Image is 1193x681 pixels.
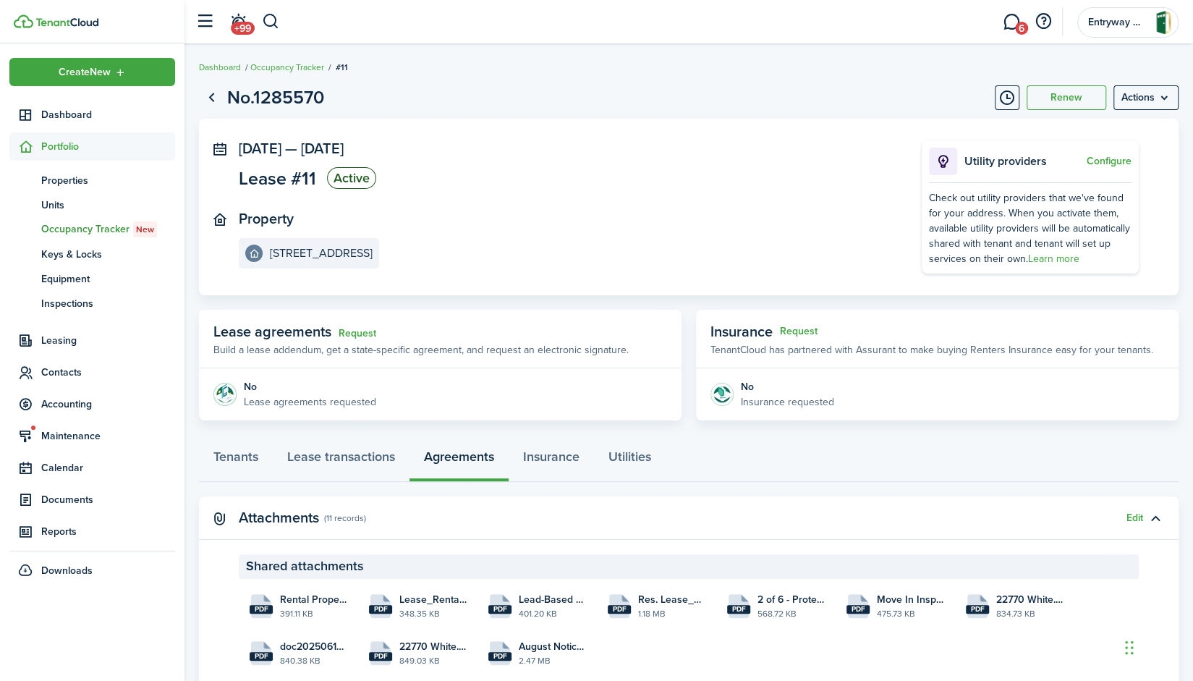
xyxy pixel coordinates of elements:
[757,607,825,620] file-size: 568.72 KB
[280,654,347,667] file-size: 840.38 KB
[9,193,175,217] a: Units
[213,342,629,358] p: Build a lease addendum, get a state-specific agreement, and request an electronic signature.
[250,652,273,661] file-extension: pdf
[231,22,255,35] span: +99
[710,321,773,342] span: Insurance
[846,594,870,618] file-icon: File
[336,61,348,74] span: #11
[213,321,331,342] span: Lease agreements
[224,4,252,41] a: Notifications
[741,379,834,394] div: No
[244,394,376,410] p: Lease agreements requested
[41,333,175,348] span: Leasing
[966,594,989,618] file-icon: File
[488,641,511,665] file-icon: File
[1087,156,1132,167] button: Configure
[369,652,392,661] file-extension: pdf
[741,394,834,410] p: Insurance requested
[995,85,1019,110] button: Timeline
[41,107,175,122] span: Dashboard
[594,439,666,482] a: Utilities
[273,439,409,482] a: Lease transactions
[41,271,175,287] span: Equipment
[41,296,175,311] span: Inspections
[41,563,93,578] span: Downloads
[250,61,324,74] a: Occupancy Tracker
[285,138,297,159] span: —
[488,594,511,618] file-icon: File
[399,607,467,620] file-size: 348.35 KB
[35,18,98,27] img: TenantCloud
[41,524,175,539] span: Reports
[780,326,818,337] button: Request
[41,173,175,188] span: Properties
[877,607,944,620] file-size: 475.73 KB
[244,379,376,394] div: No
[519,654,586,667] file-size: 2.47 MB
[41,460,175,475] span: Calendar
[41,247,175,262] span: Keys & Locks
[509,439,594,482] a: Insurance
[1028,251,1079,266] a: Learn more
[239,211,294,227] panel-main-title: Property
[250,605,273,614] file-extension: pdf
[239,169,316,187] span: Lease #11
[339,328,376,339] a: Request
[280,607,347,620] file-size: 391.11 KB
[213,383,237,406] img: Agreement e-sign
[262,9,280,34] button: Search
[877,592,944,607] span: Move In Inspection - 12_22 (1).pdf
[9,217,175,242] a: Occupancy TrackerNew
[727,594,750,618] file-icon: File
[1088,17,1146,28] span: Entryway Property Management
[41,492,175,507] span: Documents
[9,101,175,129] a: Dashboard
[41,397,175,412] span: Accounting
[638,607,705,620] file-size: 1.18 MB
[239,554,1139,579] panel-main-section-header: Shared attachments
[727,605,750,614] file-extension: pdf
[399,654,467,667] file-size: 849.03 KB
[41,198,175,213] span: Units
[41,221,175,237] span: Occupancy Tracker
[996,592,1063,607] span: 22770 White.pdf
[136,223,154,236] span: New
[41,428,175,444] span: Maintenance
[9,58,175,86] button: Open menu
[488,605,511,614] file-extension: pdf
[757,592,825,607] span: 2 of 6 - Protect Your Family from Lead in Your Home - 1_20.pdf
[488,652,511,661] file-extension: pdf
[324,512,366,525] panel-main-subtitle: (11 records)
[9,517,175,546] a: Reports
[846,605,870,614] file-extension: pdf
[638,592,705,607] span: Res. Lease_Month-to-Month Rental Agmt - 6_24.pdf
[301,138,344,159] span: [DATE]
[710,383,734,406] img: Insurance protection
[608,605,631,614] file-extension: pdf
[199,85,224,110] a: Go back
[998,4,1025,41] a: Messaging
[327,167,376,189] status: Active
[41,139,175,154] span: Portfolio
[59,67,111,77] span: Create New
[41,365,175,380] span: Contacts
[608,594,631,618] file-icon: File
[966,605,989,614] file-extension: pdf
[227,84,324,111] h1: No.1285570
[1126,512,1143,524] button: Edit
[399,639,467,654] span: 22770 White.pdf
[929,190,1132,266] div: Check out utility providers that we've found for your address. When you activate them, available ...
[1121,612,1193,681] iframe: Chat Widget
[250,594,273,618] file-icon: File
[1143,506,1168,530] button: Toggle accordion
[1125,626,1134,669] div: Drag
[369,641,392,665] file-icon: File
[519,607,586,620] file-size: 401.20 KB
[191,8,218,35] button: Open sidebar
[519,592,586,607] span: Lead-Based Paint and Lead-Based Paint Hazards Disclosure #1 - 12_21.pdf
[280,639,347,654] span: doc20250612145736.pdf
[1113,85,1179,110] button: Open menu
[280,592,347,607] span: Rental Property Owner Disclosure - 6_23.pdf
[519,639,586,654] span: August Notice to Pay.pdf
